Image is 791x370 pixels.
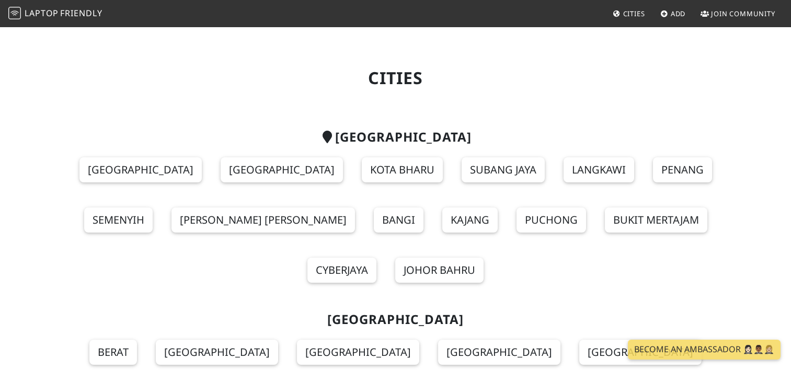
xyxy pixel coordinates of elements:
span: Join Community [711,9,775,18]
a: [GEOGRAPHIC_DATA] [297,340,419,365]
a: Join Community [696,4,779,23]
a: Semenyih [84,207,153,233]
a: Become an Ambassador 🤵🏻‍♀️🤵🏾‍♂️🤵🏼‍♀️ [628,340,781,360]
a: Kota Bharu [362,157,443,182]
a: [GEOGRAPHIC_DATA] [79,157,202,182]
span: Add [671,9,686,18]
h1: Cities [57,68,735,88]
a: [GEOGRAPHIC_DATA] [221,157,343,182]
a: Johor Bahru [395,258,484,283]
a: Bukit Mertajam [605,207,707,233]
h2: [GEOGRAPHIC_DATA] [57,312,735,327]
a: Add [656,4,690,23]
span: Friendly [60,7,102,19]
a: LaptopFriendly LaptopFriendly [8,5,102,23]
a: [PERSON_NAME] [PERSON_NAME] [171,207,355,233]
a: [GEOGRAPHIC_DATA] [579,340,702,365]
h2: [GEOGRAPHIC_DATA] [57,130,735,145]
a: Cyberjaya [307,258,376,283]
a: [GEOGRAPHIC_DATA] [438,340,560,365]
a: Kajang [442,207,498,233]
a: Subang Jaya [462,157,545,182]
a: Bangi [374,207,423,233]
span: Cities [623,9,645,18]
span: Laptop [25,7,59,19]
a: Langkawi [564,157,634,182]
a: Berat [89,340,137,365]
a: Cities [609,4,649,23]
img: LaptopFriendly [8,7,21,19]
a: Puchong [517,207,586,233]
a: Penang [653,157,712,182]
a: [GEOGRAPHIC_DATA] [156,340,278,365]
